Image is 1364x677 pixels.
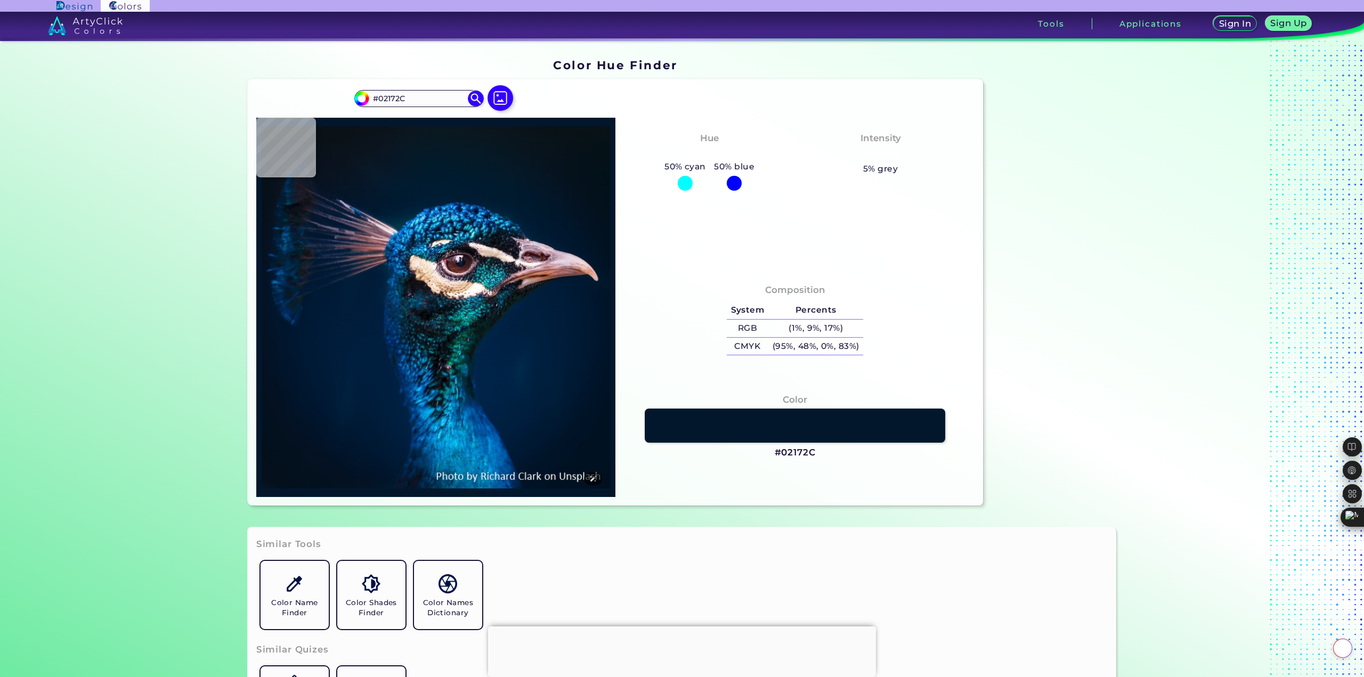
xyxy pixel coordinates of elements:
h5: Color Name Finder [265,598,324,618]
a: Sign Up [1268,17,1310,30]
h3: Cyan-Blue [679,148,740,160]
img: ArtyClick Design logo [56,1,92,11]
h5: System [727,301,768,319]
h3: Tools [1038,20,1064,28]
h5: 50% cyan [660,160,710,174]
input: type color.. [369,91,468,105]
iframe: Advertisement [987,54,1121,510]
h3: Applications [1119,20,1182,28]
h5: Sign In [1221,20,1250,28]
h4: Hue [700,130,719,146]
h5: Color Names Dictionary [418,598,478,618]
img: icon_color_name_finder.svg [285,574,304,593]
h1: Color Hue Finder [553,57,677,73]
a: Color Names Dictionary [410,557,486,633]
img: icon_color_names_dictionary.svg [439,574,457,593]
img: logo_artyclick_colors_white.svg [48,16,123,35]
img: icon search [468,91,484,107]
h5: Percents [768,301,863,319]
iframe: Advertisement [488,626,876,674]
h5: 5% grey [863,162,898,176]
h3: #02172C [775,446,816,459]
img: icon picture [488,85,513,111]
h4: Color [783,392,807,407]
h3: Similar Tools [256,538,321,551]
h3: Similar Quizes [256,643,329,656]
h4: Intensity [860,130,901,146]
h5: Color Shades Finder [342,598,401,618]
h5: (1%, 9%, 17%) [768,320,863,337]
h4: Composition [765,282,825,298]
img: icon_color_shades.svg [362,574,380,593]
h3: Vibrant [857,148,904,160]
a: Color Name Finder [256,557,333,633]
h5: RGB [727,320,768,337]
a: Sign In [1215,17,1255,30]
h5: 50% blue [710,160,759,174]
h5: (95%, 48%, 0%, 83%) [768,338,863,355]
h5: CMYK [727,338,768,355]
a: Color Shades Finder [333,557,410,633]
img: img_pavlin.jpg [262,123,610,492]
h5: Sign Up [1272,19,1305,27]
